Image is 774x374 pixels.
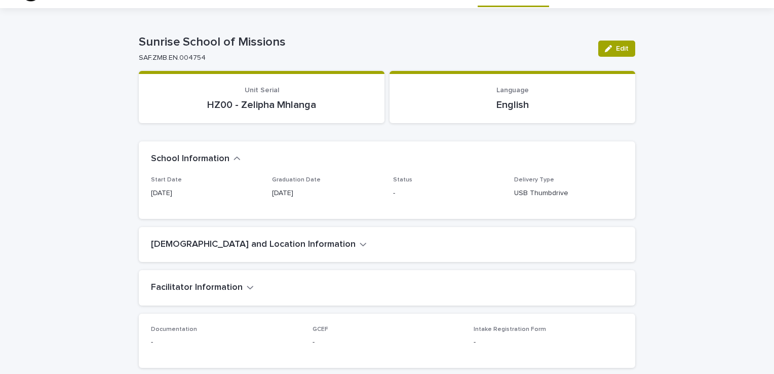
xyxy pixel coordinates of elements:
[151,282,243,293] h2: Facilitator Information
[151,282,254,293] button: Facilitator Information
[514,188,623,199] p: USB Thumbdrive
[474,326,546,332] span: Intake Registration Form
[272,177,321,183] span: Graduation Date
[598,41,635,57] button: Edit
[151,239,356,250] h2: [DEMOGRAPHIC_DATA] and Location Information
[496,87,529,94] span: Language
[151,239,367,250] button: [DEMOGRAPHIC_DATA] and Location Information
[393,177,412,183] span: Status
[474,337,623,348] p: -
[514,177,554,183] span: Delivery Type
[139,35,590,50] p: Sunrise School of Missions
[245,87,279,94] span: Unit Serial
[393,188,502,199] p: -
[313,337,462,348] p: -
[151,188,260,199] p: [DATE]
[151,154,241,165] button: School Information
[151,154,229,165] h2: School Information
[272,188,381,199] p: [DATE]
[151,326,197,332] span: Documentation
[151,337,300,348] p: -
[151,99,372,111] p: HZ00 - Zelipha Mhlanga
[616,45,629,52] span: Edit
[139,54,586,62] p: SAF.ZMB.EN.004754
[151,177,182,183] span: Start Date
[313,326,328,332] span: GCEF
[402,99,623,111] p: English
